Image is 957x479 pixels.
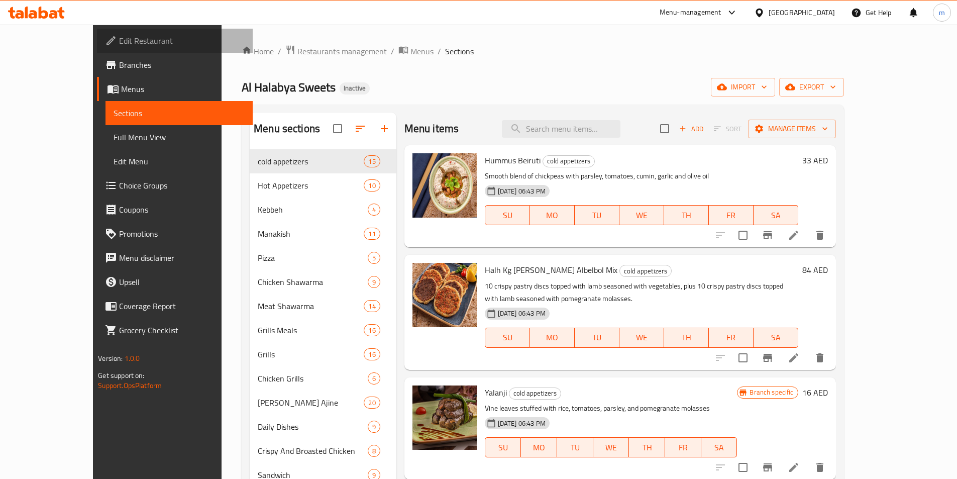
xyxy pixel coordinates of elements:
span: [DATE] 06:43 PM [494,419,550,428]
p: Vine leaves stuffed with rice, tomatoes, parsley, and pomegranate molasses [485,402,737,415]
li: / [278,45,281,57]
span: 15 [364,157,379,166]
button: WE [593,437,629,457]
span: Daily Dishes [258,421,367,433]
a: Promotions [97,222,253,246]
a: Upsell [97,270,253,294]
span: 16 [364,326,379,335]
span: Meat Shawarma [258,300,364,312]
button: TU [575,205,619,225]
button: MO [530,205,575,225]
span: Menu disclaimer [119,252,245,264]
span: Chicken Grills [258,372,367,385]
button: SA [754,205,798,225]
span: MO [534,330,571,345]
div: Grills Meals16 [250,318,396,342]
button: export [779,78,844,97]
span: 5 [368,253,380,263]
div: items [368,204,380,216]
span: import [719,81,767,93]
span: 6 [368,374,380,384]
a: Coverage Report [97,294,253,318]
span: MO [534,208,571,223]
h2: Menu items [404,121,459,136]
span: Crispy And Broasted Chicken [258,445,367,457]
span: export [787,81,836,93]
div: Pizza5 [250,246,396,270]
div: [GEOGRAPHIC_DATA] [769,7,835,18]
button: Manage items [748,120,836,138]
button: SA [701,437,737,457]
span: FR [713,208,750,223]
span: 20 [364,398,379,408]
div: Chicken Grills6 [250,366,396,391]
img: Yalanji [412,386,477,450]
div: Menu-management [660,7,721,19]
span: Promotions [119,228,245,240]
span: Inactive [340,84,370,92]
h6: 84 AED [802,263,828,277]
p: 10 crispy pastry discs topped with lamb seasoned with vegetables, plus 10 crispy pastry discs top... [485,280,798,305]
span: cold appetizers [620,265,671,277]
div: Manakish11 [250,222,396,246]
button: FR [709,205,754,225]
span: MO [525,440,553,455]
span: Select all sections [327,118,348,139]
div: items [368,445,380,457]
span: cold appetizers [258,155,364,167]
div: Chicken Shawarma9 [250,270,396,294]
button: FR [665,437,701,457]
span: 4 [368,205,380,215]
span: SU [489,330,526,345]
span: Select to update [732,225,754,246]
span: TU [579,208,615,223]
button: SA [754,328,798,348]
span: 11 [364,229,379,239]
span: Grills [258,348,364,360]
span: Al Halabya Sweets [242,76,336,99]
div: items [368,421,380,433]
a: Menus [398,45,434,58]
span: m [939,7,945,18]
span: Coupons [119,204,245,216]
span: Select to update [732,457,754,478]
button: delete [808,346,832,370]
span: SA [758,330,794,345]
span: Branches [119,59,245,71]
span: Edit Restaurant [119,35,245,47]
button: delete [808,223,832,247]
span: Yalanji [485,385,507,400]
span: Sections [445,45,474,57]
span: Version: [98,352,123,365]
span: 10 [364,181,379,190]
span: TH [633,440,661,455]
button: MO [521,437,557,457]
h2: Menu sections [254,121,320,136]
div: Meat Shawarma14 [250,294,396,318]
button: WE [619,328,664,348]
div: cold appetizers [543,155,595,167]
h6: 16 AED [802,386,828,400]
span: 16 [364,350,379,359]
a: Edit menu item [788,229,800,241]
span: FR [713,330,750,345]
h6: 33 AED [802,153,828,167]
div: Daily Dishes9 [250,415,396,439]
a: Coupons [97,198,253,222]
span: Chicken Shawarma [258,276,367,288]
span: [PERSON_NAME] Ajine [258,397,364,409]
a: Choice Groups [97,173,253,198]
button: SU [485,205,530,225]
span: Select to update [732,347,754,368]
span: 14 [364,302,379,311]
button: TH [664,328,709,348]
span: Sections [114,107,245,119]
a: Restaurants management [285,45,387,58]
span: Branch specific [746,388,797,397]
div: Grills16 [250,342,396,366]
div: Lahm Bil Ajine [258,397,364,409]
button: TH [629,437,665,457]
